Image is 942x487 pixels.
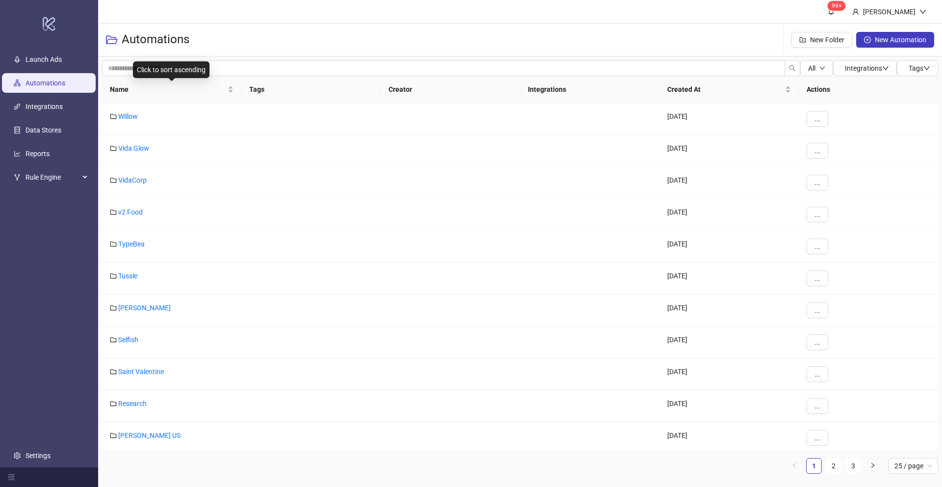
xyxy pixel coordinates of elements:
a: Tussle [118,272,137,280]
span: menu-fold [8,474,15,481]
a: [PERSON_NAME] [118,304,171,312]
a: Automations [26,79,65,87]
li: 2 [826,458,841,474]
span: Integrations [845,64,889,72]
div: [DATE] [659,263,799,295]
span: ... [814,370,820,378]
span: All [808,64,815,72]
span: left [791,462,797,468]
span: folder [110,432,117,439]
a: Selfish [118,336,138,344]
span: down [819,65,825,71]
button: ... [807,143,828,159]
button: New Folder [791,32,852,48]
button: ... [807,302,828,318]
span: ... [814,211,820,218]
a: Research [118,400,147,407]
li: Next Page [865,458,881,474]
a: VidaCorp [118,176,147,184]
div: Click to sort ascending [133,61,209,78]
button: ... [807,239,828,254]
button: ... [807,430,828,446]
th: Creator [381,76,520,103]
a: 1 [807,459,821,473]
span: folder [110,400,117,407]
span: New Folder [810,36,844,44]
sup: 1560 [828,1,846,11]
button: right [865,458,881,474]
div: [DATE] [659,135,799,167]
th: Name [102,76,241,103]
div: [DATE] [659,199,799,231]
span: down [882,65,889,72]
th: Integrations [520,76,659,103]
a: Settings [26,452,51,460]
h3: Automations [122,32,189,48]
span: folder [110,145,117,152]
button: ... [807,271,828,286]
span: ... [814,434,820,442]
span: Name [110,84,226,95]
span: 25 / page [894,459,932,473]
span: folder [110,113,117,120]
span: folder [110,304,117,311]
span: folder [110,177,117,184]
span: folder-add [799,36,806,43]
div: [DATE] [659,390,799,422]
span: Rule Engine [26,167,79,187]
span: ... [814,147,820,155]
a: Launch Ads [26,55,62,63]
a: Saint Valentine [118,368,164,376]
div: [DATE] [659,422,799,454]
div: [DATE] [659,231,799,263]
div: [DATE] [659,103,799,135]
button: ... [807,334,828,350]
button: Alldown [800,60,833,76]
span: right [870,462,876,468]
th: Tags [241,76,381,103]
a: v2 Food [118,208,143,216]
span: folder [110,336,117,343]
a: [PERSON_NAME] US [118,432,181,439]
button: Tagsdown [897,60,938,76]
a: Data Stores [26,126,61,134]
span: folder [110,241,117,247]
span: ... [814,274,820,282]
li: 3 [845,458,861,474]
a: 3 [846,459,861,473]
span: New Automation [875,36,926,44]
a: Integrations [26,103,63,110]
div: Page Size [889,458,938,474]
span: folder [110,272,117,279]
a: 2 [826,459,841,473]
button: ... [807,111,828,127]
div: [PERSON_NAME] [859,6,919,17]
span: folder-open [106,34,118,46]
a: TypeBea [118,240,145,248]
div: [DATE] [659,326,799,358]
a: Willow [118,112,138,120]
span: ... [814,306,820,314]
span: fork [14,174,21,181]
span: ... [814,338,820,346]
span: search [789,65,796,72]
th: Actions [799,76,938,103]
div: [DATE] [659,358,799,390]
a: Vida Glow [118,144,149,152]
div: [DATE] [659,167,799,199]
span: ... [814,115,820,123]
span: plus-circle [864,36,871,43]
button: ... [807,207,828,222]
span: folder [110,209,117,216]
th: Created At [659,76,799,103]
li: Previous Page [786,458,802,474]
button: left [786,458,802,474]
li: 1 [806,458,822,474]
button: ... [807,175,828,190]
span: folder [110,368,117,375]
button: ... [807,398,828,414]
span: user [852,8,859,15]
span: Tags [909,64,930,72]
button: New Automation [856,32,934,48]
span: down [923,65,930,72]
